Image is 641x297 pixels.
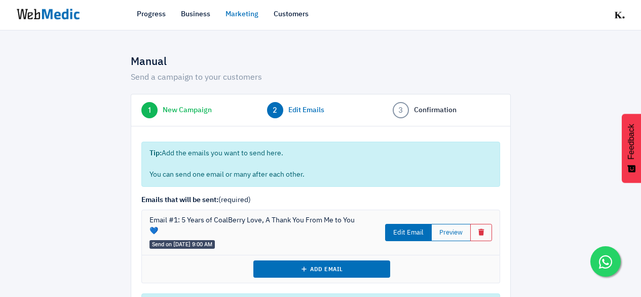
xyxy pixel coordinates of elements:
[431,224,471,241] button: Preview
[253,260,390,278] button: Add Email
[131,72,511,84] p: Send a campaign to your customers
[225,9,258,20] a: Marketing
[137,9,166,20] a: Progress
[149,215,355,250] div: Email #1: 5 Years of CoalBerry Love, A Thank You From Me to You 💙
[131,56,511,69] h4: Manual
[627,124,636,159] span: Feedback
[274,9,309,20] a: Customers
[141,195,500,206] label: (required)
[149,240,215,249] span: Send on [DATE] 9:00 AM
[141,196,218,204] strong: Emails that will be sent:
[622,114,641,183] button: Feedback - Show survey
[385,224,492,241] div: Basic example
[149,150,162,157] strong: Tip:
[181,9,210,20] a: Business
[141,142,500,187] div: Add the emails you want to send here. You can send one email or many after each other.
[385,224,432,241] a: Edit Email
